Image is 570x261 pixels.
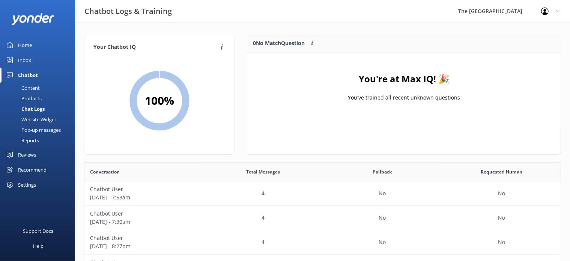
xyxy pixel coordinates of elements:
[498,214,505,222] p: No
[5,125,61,135] div: Pop-up messages
[90,185,198,193] p: Chatbot User
[18,68,38,83] div: Chatbot
[84,230,561,255] div: row
[379,238,386,246] p: No
[5,104,45,114] div: Chat Logs
[498,189,505,198] p: No
[18,162,47,177] div: Recommend
[5,114,56,125] div: Website Widget
[481,168,522,175] span: Requested Human
[348,94,460,102] p: You've trained all recent unknown questions
[5,93,42,104] div: Products
[90,242,198,250] p: [DATE] - 8:27pm
[262,238,265,246] p: 4
[84,206,561,230] div: row
[379,189,386,198] p: No
[5,135,39,146] div: Reports
[18,147,36,162] div: Reviews
[246,168,280,175] span: Total Messages
[359,72,450,86] h4: You're at Max IQ! 🎉
[5,93,75,104] a: Products
[247,53,561,128] div: grid
[5,135,75,146] a: Reports
[84,5,172,17] h3: Chatbot Logs & Training
[90,193,198,202] p: [DATE] - 7:53am
[18,53,31,68] div: Inbox
[11,13,54,25] img: yonder-white-logo.png
[5,83,75,93] a: Content
[18,38,32,53] div: Home
[5,104,75,114] a: Chat Logs
[90,218,198,226] p: [DATE] - 7:30am
[90,168,120,175] span: Conversation
[18,177,36,192] div: Settings
[262,189,265,198] p: 4
[33,238,44,253] div: Help
[5,83,40,93] div: Content
[5,125,75,135] a: Pop-up messages
[373,168,392,175] span: Fallback
[145,92,174,110] h2: 100 %
[498,238,505,246] p: No
[262,214,265,222] p: 4
[23,223,54,238] div: Support Docs
[5,114,75,125] a: Website Widget
[93,43,218,51] h4: Your Chatbot IQ
[90,234,198,242] p: Chatbot User
[379,214,386,222] p: No
[90,210,198,218] p: Chatbot User
[253,39,305,47] p: 0 No Match Question
[84,181,561,206] div: row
